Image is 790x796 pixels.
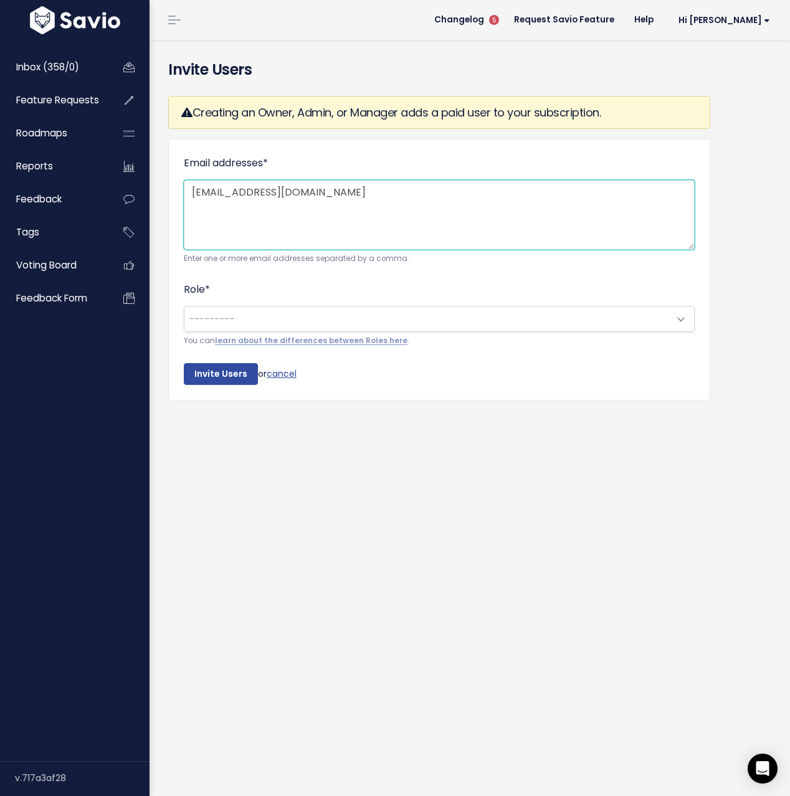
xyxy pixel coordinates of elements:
a: learn about the differences between Roles here [215,336,407,346]
a: Voting Board [3,251,103,280]
span: Feedback form [16,291,87,305]
h4: Invite Users [168,59,771,81]
small: You can . [184,334,695,348]
a: Hi [PERSON_NAME] [664,11,780,30]
a: cancel [267,367,297,379]
label: Role [184,281,210,299]
a: Roadmaps [3,119,103,148]
a: Inbox (358/0) [3,53,103,82]
small: Enter one or more email addresses separated by a comma. [184,252,695,265]
a: Feedback form [3,284,103,313]
span: Roadmaps [16,126,67,140]
span: Hi [PERSON_NAME] [678,16,770,25]
h3: Creating an Owner, Admin, or Manager adds a paid user to your subscription. [181,104,697,121]
img: logo-white.9d6f32f41409.svg [27,6,123,34]
span: Tags [16,225,39,239]
div: v.717a3af28 [15,762,150,794]
a: Feedback [3,185,103,214]
label: Email addresses [184,154,268,173]
span: Changelog [434,16,484,24]
span: --------- [189,313,234,325]
span: Feedback [16,192,62,206]
span: Inbox (358/0) [16,60,79,73]
a: Help [624,11,664,29]
span: Reports [16,159,53,173]
a: Request Savio Feature [504,11,624,29]
div: Open Intercom Messenger [748,754,778,784]
input: Invite Users [184,363,258,386]
span: 5 [489,15,499,25]
form: or [184,154,695,385]
a: Feature Requests [3,86,103,115]
span: Voting Board [16,258,77,272]
a: Tags [3,218,103,247]
a: Reports [3,152,103,181]
span: Feature Requests [16,93,99,107]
